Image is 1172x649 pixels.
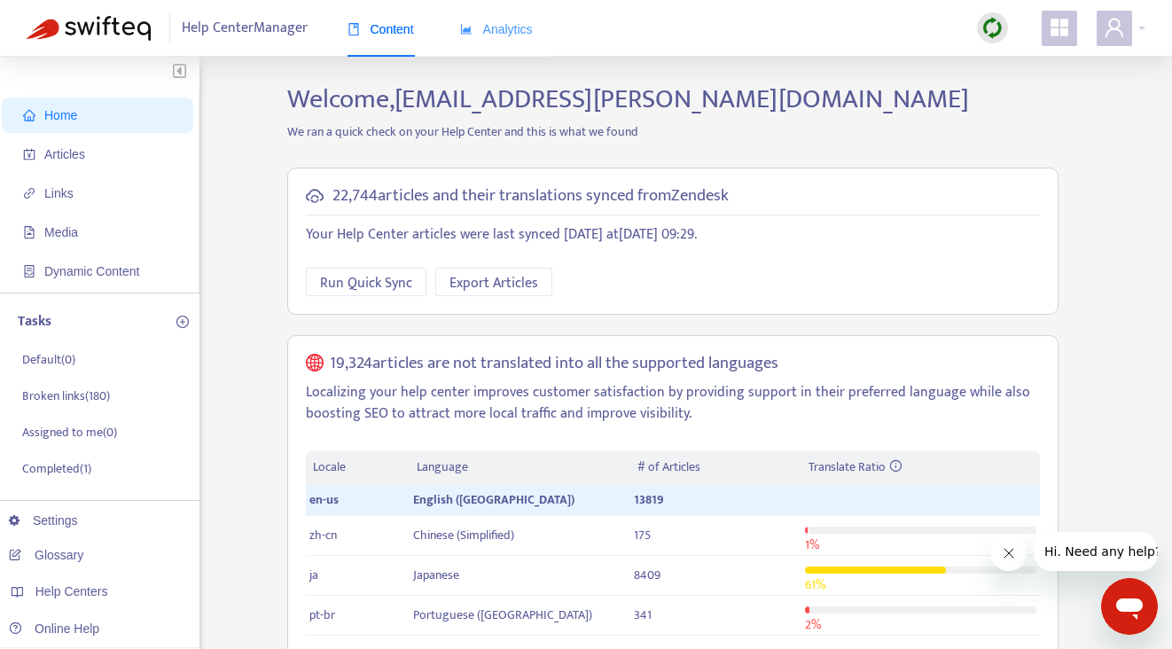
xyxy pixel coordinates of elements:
span: 1 % [805,535,819,555]
h5: 22,744 articles and their translations synced from Zendesk [332,186,729,207]
span: Welcome, [EMAIL_ADDRESS][PERSON_NAME][DOMAIN_NAME] [287,77,969,121]
span: Chinese (Simplified) [413,525,514,545]
span: Links [44,186,74,200]
span: Media [44,225,78,239]
span: Portuguese ([GEOGRAPHIC_DATA]) [413,605,592,625]
span: Export Articles [449,272,538,294]
span: Articles [44,147,85,161]
span: cloud-sync [306,187,324,205]
span: Run Quick Sync [320,272,412,294]
span: 61 % [805,575,825,595]
a: Glossary [9,548,83,562]
span: zh-cn [309,525,337,545]
p: Default ( 0 ) [22,350,75,369]
span: Help Center Manager [182,12,308,45]
span: en-us [309,489,339,510]
th: Locale [306,450,410,485]
span: Hi. Need any help? [11,12,128,27]
span: user [1104,17,1125,38]
a: Settings [9,513,78,528]
span: file-image [23,226,35,238]
img: Swifteq [27,16,151,41]
h5: 19,324 articles are not translated into all the supported languages [330,354,778,374]
iframe: 会社からのメッセージ [1034,532,1158,571]
span: account-book [23,148,35,160]
p: Completed ( 1 ) [22,459,91,478]
span: Analytics [460,22,533,36]
span: ja [309,565,318,585]
p: All tasks ( 180 ) [22,496,90,514]
span: 175 [634,525,651,545]
p: Assigned to me ( 0 ) [22,423,117,442]
span: container [23,265,35,278]
span: 2 % [805,614,821,635]
span: area-chart [460,23,473,35]
span: 13819 [634,489,664,510]
p: We ran a quick check on your Help Center and this is what we found [274,122,1072,141]
span: link [23,187,35,199]
span: Japanese [413,565,459,585]
p: Tasks [18,311,51,332]
span: home [23,109,35,121]
p: Broken links ( 180 ) [22,387,110,405]
button: Run Quick Sync [306,268,426,296]
span: Dynamic Content [44,264,139,278]
span: 341 [634,605,652,625]
p: Localizing your help center improves customer satisfaction by providing support in their preferre... [306,382,1040,425]
a: Online Help [9,622,99,636]
span: plus-circle [176,316,189,328]
span: English ([GEOGRAPHIC_DATA]) [413,489,574,510]
p: Your Help Center articles were last synced [DATE] at [DATE] 09:29 . [306,224,1040,246]
span: book [348,23,360,35]
span: pt-br [309,605,335,625]
span: global [306,354,324,374]
span: appstore [1049,17,1070,38]
span: Home [44,108,77,122]
span: 8409 [634,565,660,585]
span: Content [348,22,414,36]
img: sync.dc5367851b00ba804db3.png [981,17,1004,39]
iframe: メッセージングウィンドウを開くボタン [1101,578,1158,635]
button: Export Articles [435,268,552,296]
iframe: メッセージを閉じる [991,536,1027,571]
th: # of Articles [630,450,801,485]
div: Translate Ratio [809,457,1032,477]
span: Help Centers [35,584,108,598]
th: Language [410,450,629,485]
